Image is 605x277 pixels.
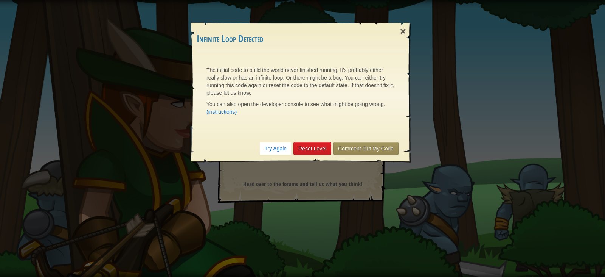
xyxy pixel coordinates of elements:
p: The initial code to build the world never finished running. It's probably either really slow or h... [206,66,396,97]
span: You can also open the developer console to see what might be going wrong. [206,101,385,107]
a: Comment Out My Code [333,142,399,155]
h3: Infinite Loop Detected [197,34,406,44]
a: Reset Level [293,142,331,155]
a: (instructions) [206,109,237,115]
div: × [394,20,412,42]
a: Try Again [259,142,292,155]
